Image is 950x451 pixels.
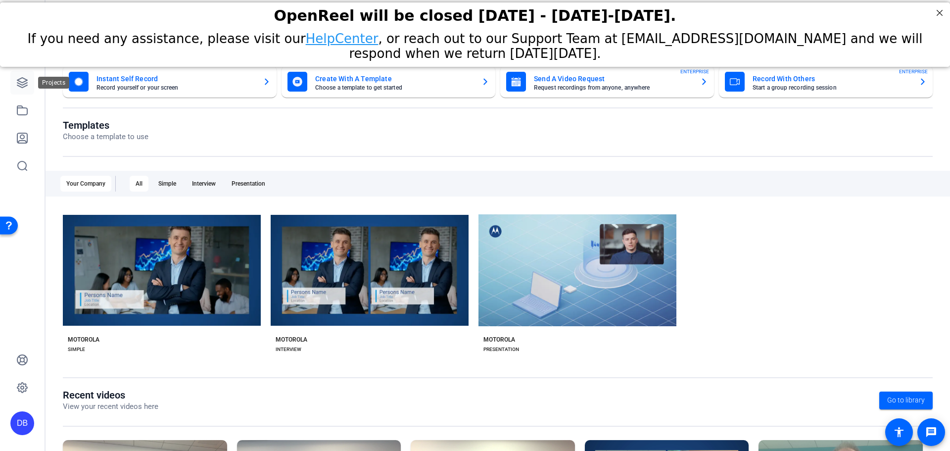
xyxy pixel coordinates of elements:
[226,176,271,192] div: Presentation
[130,176,148,192] div: All
[899,68,928,75] span: ENTERPRISE
[12,4,938,22] div: OpenReel will be closed [DATE] - [DATE]-[DATE].
[63,66,277,98] button: Instant Self RecordRecord yourself or your screen
[276,346,301,353] div: INTERVIEW
[282,66,495,98] button: Create With A TemplateChoose a template to get started
[63,131,148,143] p: Choose a template to use
[10,411,34,435] div: DB
[534,73,692,85] mat-card-title: Send A Video Request
[680,68,709,75] span: ENTERPRISE
[152,176,182,192] div: Simple
[893,426,905,438] mat-icon: accessibility
[483,346,519,353] div: PRESENTATION
[68,346,85,353] div: SIMPLE
[63,119,148,131] h1: Templates
[306,29,379,44] a: HelpCenter
[753,73,911,85] mat-card-title: Record With Others
[276,336,307,344] div: MOTOROLA
[96,85,255,91] mat-card-subtitle: Record yourself or your screen
[315,85,474,91] mat-card-subtitle: Choose a template to get started
[719,66,933,98] button: Record With OthersStart a group recording sessionENTERPRISE
[879,392,933,409] a: Go to library
[63,389,158,401] h1: Recent videos
[96,73,255,85] mat-card-title: Instant Self Record
[887,395,925,405] span: Go to library
[60,176,111,192] div: Your Company
[753,85,911,91] mat-card-subtitle: Start a group recording session
[68,336,99,344] div: MOTOROLA
[483,336,515,344] div: MOTOROLA
[38,77,69,89] div: Projects
[28,29,923,58] span: If you need any assistance, please visit our , or reach out to our Support Team at [EMAIL_ADDRESS...
[534,85,692,91] mat-card-subtitle: Request recordings from anyone, anywhere
[186,176,222,192] div: Interview
[500,66,714,98] button: Send A Video RequestRequest recordings from anyone, anywhereENTERPRISE
[63,401,158,412] p: View your recent videos here
[925,426,937,438] mat-icon: message
[315,73,474,85] mat-card-title: Create With A Template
